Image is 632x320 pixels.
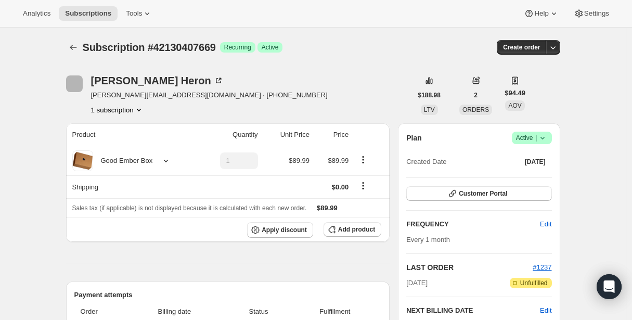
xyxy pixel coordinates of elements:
[540,219,551,229] span: Edit
[584,9,609,18] span: Settings
[262,226,307,234] span: Apply discount
[247,222,313,238] button: Apply discount
[126,9,142,18] span: Tools
[519,155,552,169] button: [DATE]
[313,123,352,146] th: Price
[406,262,533,273] h2: LAST ORDER
[508,102,521,109] span: AOV
[535,134,537,142] span: |
[228,306,288,317] span: Status
[406,278,428,288] span: [DATE]
[23,9,50,18] span: Analytics
[338,225,375,234] span: Add product
[120,6,159,21] button: Tools
[72,150,93,171] img: product img
[468,88,484,103] button: 2
[503,43,540,52] span: Create order
[261,123,313,146] th: Unit Price
[474,91,478,99] span: 2
[355,154,371,165] button: Product actions
[289,157,309,164] span: $89.99
[262,43,279,52] span: Active
[406,236,450,244] span: Every 1 month
[525,158,546,166] span: [DATE]
[540,305,551,316] button: Edit
[533,262,551,273] button: #1237
[418,91,441,99] span: $188.98
[520,279,548,287] span: Unfulfilled
[328,157,349,164] span: $89.99
[66,123,197,146] th: Product
[597,274,622,299] div: Open Intercom Messenger
[424,106,435,113] span: LTV
[459,189,507,198] span: Customer Portal
[462,106,489,113] span: ORDERS
[83,42,216,53] span: Subscription #42130407669
[332,183,349,191] span: $0.00
[66,175,197,198] th: Shipping
[533,263,551,271] a: #1237
[497,40,546,55] button: Create order
[412,88,447,103] button: $188.98
[505,88,525,98] span: $94.49
[406,157,446,167] span: Created Date
[126,306,222,317] span: Billing date
[406,186,551,201] button: Customer Portal
[72,204,307,212] span: Sales tax (if applicable) is not displayed because it is calculated with each new order.
[91,90,328,100] span: [PERSON_NAME][EMAIL_ADDRESS][DOMAIN_NAME] · [PHONE_NUMBER]
[355,180,371,191] button: Shipping actions
[516,133,548,143] span: Active
[224,43,251,52] span: Recurring
[66,75,83,92] span: Jessica Heron
[91,75,224,86] div: [PERSON_NAME] Heron
[295,306,376,317] span: Fulfillment
[74,290,382,300] h2: Payment attempts
[406,219,540,229] h2: FREQUENCY
[534,9,548,18] span: Help
[93,156,153,166] div: Good Ember Box
[567,6,615,21] button: Settings
[66,40,81,55] button: Subscriptions
[197,123,261,146] th: Quantity
[534,216,558,233] button: Edit
[406,133,422,143] h2: Plan
[406,305,540,316] h2: NEXT BILLING DATE
[91,105,144,115] button: Product actions
[518,6,565,21] button: Help
[324,222,381,237] button: Add product
[17,6,57,21] button: Analytics
[59,6,118,21] button: Subscriptions
[65,9,111,18] span: Subscriptions
[317,204,338,212] span: $89.99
